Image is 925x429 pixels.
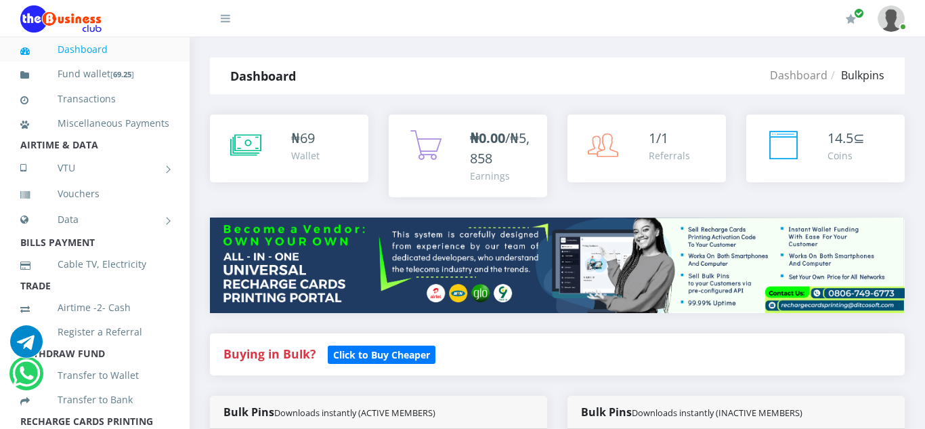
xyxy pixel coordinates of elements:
a: Transactions [20,83,169,115]
span: Renew/Upgrade Subscription [854,8,864,18]
span: /₦5,858 [470,129,530,167]
div: Wallet [291,148,320,163]
b: Click to Buy Cheaper [333,348,430,361]
small: [ ] [110,69,134,79]
a: VTU [20,151,169,185]
a: 1/1 Referrals [567,115,726,182]
div: Coins [827,148,865,163]
a: Fund wallet[69.25] [20,58,169,90]
li: Bulkpins [827,67,884,83]
div: ⊆ [827,128,865,148]
a: Transfer to Bank [20,384,169,415]
b: ₦0.00 [470,129,505,147]
a: Miscellaneous Payments [20,108,169,139]
a: Chat for support [12,367,40,390]
strong: Bulk Pins [581,405,802,420]
a: Register a Referral [20,316,169,348]
a: Dashboard [770,68,827,83]
a: Cable TV, Electricity [20,249,169,280]
img: multitenant_rcp.png [210,218,905,313]
div: ₦ [291,128,320,148]
div: Earnings [470,169,534,183]
strong: Bulk Pins [223,405,435,420]
a: Chat for support [10,335,43,358]
b: 69.25 [113,69,131,79]
a: Data [20,203,169,237]
strong: Dashboard [230,68,296,84]
a: Vouchers [20,178,169,209]
a: ₦0.00/₦5,858 Earnings [389,115,547,197]
a: Click to Buy Cheaper [328,346,435,362]
a: Dashboard [20,34,169,65]
a: Airtime -2- Cash [20,292,169,323]
i: Renew/Upgrade Subscription [846,14,856,24]
strong: Buying in Bulk? [223,346,316,362]
small: Downloads instantly (ACTIVE MEMBERS) [274,407,435,419]
a: Transfer to Wallet [20,360,169,391]
img: Logo [20,5,102,33]
div: Referrals [649,148,690,163]
span: 1/1 [649,129,668,147]
a: ₦69 Wallet [210,115,368,182]
img: User [878,5,905,32]
span: 69 [300,129,315,147]
span: 14.5 [827,129,853,147]
small: Downloads instantly (INACTIVE MEMBERS) [632,407,802,419]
